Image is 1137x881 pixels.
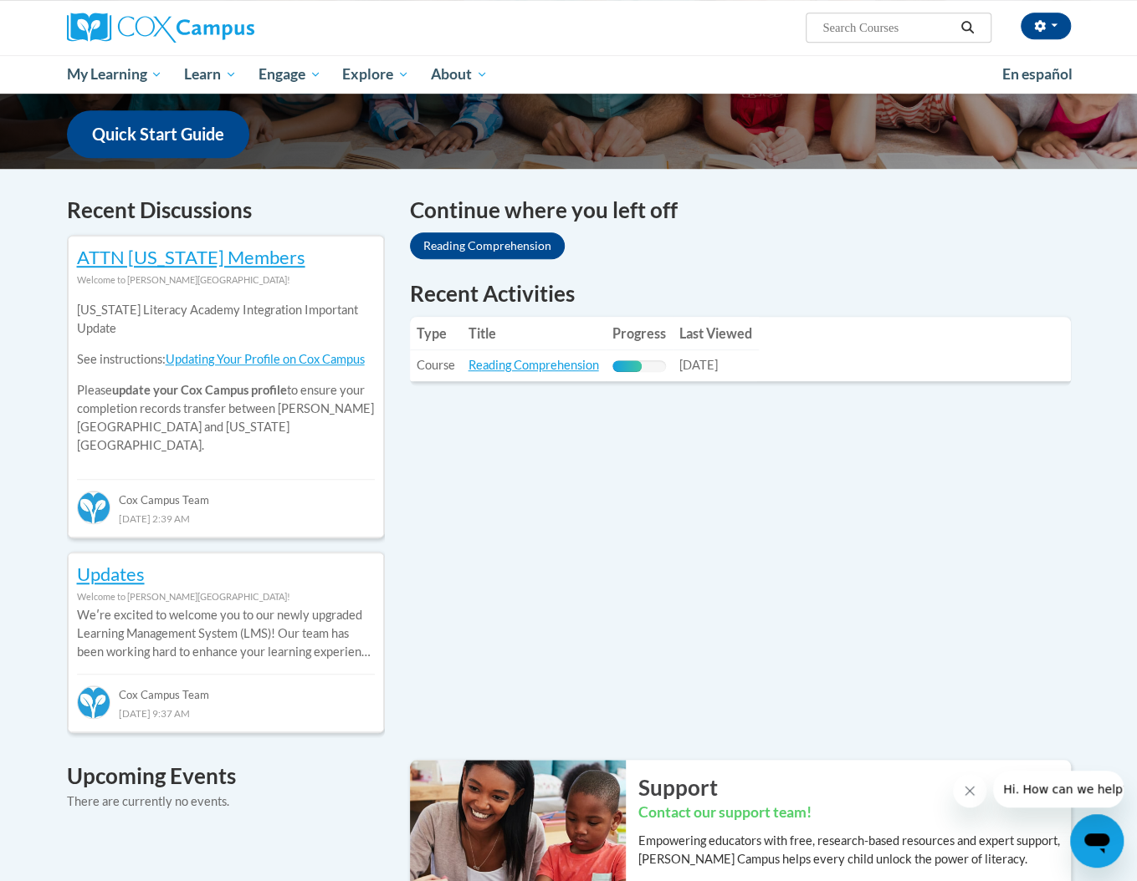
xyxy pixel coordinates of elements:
a: Cox Campus [67,13,385,43]
a: Reading Comprehension [410,232,565,259]
a: En español [991,57,1083,92]
b: update your Cox Campus profile [112,383,287,397]
p: [US_STATE] Literacy Academy Integration Important Update [77,301,375,338]
span: Learn [184,64,237,84]
span: Hi. How can we help? [10,12,136,25]
img: Cox Campus [67,13,254,43]
span: En español [1002,65,1073,83]
a: About [420,55,499,94]
span: About [431,64,488,84]
div: [DATE] 2:39 AM [77,509,375,527]
div: Welcome to [PERSON_NAME][GEOGRAPHIC_DATA]! [77,588,375,606]
a: Learn [173,55,248,94]
button: Search [955,18,980,38]
a: Updates [77,563,145,585]
p: Weʹre excited to welcome you to our newly upgraded Learning Management System (LMS)! Our team has... [77,606,375,661]
th: Title [462,317,606,350]
div: Cox Campus Team [77,674,375,704]
iframe: Message from company [993,771,1124,807]
iframe: Button to launch messaging window [1070,814,1124,868]
h4: Continue where you left off [410,194,1071,227]
a: My Learning [56,55,174,94]
h2: Support [638,772,1071,802]
p: Empowering educators with free, research-based resources and expert support, [PERSON_NAME] Campus... [638,832,1071,868]
span: Course [417,358,455,372]
div: [DATE] 9:37 AM [77,704,375,722]
a: Engage [248,55,332,94]
h1: Recent Activities [410,278,1071,308]
div: Progress, % [612,360,642,372]
img: Cox Campus Team [77,491,110,524]
h3: Contact our support team! [638,802,1071,823]
div: Please to ensure your completion records transfer between [PERSON_NAME][GEOGRAPHIC_DATA] and [US_... [77,289,375,467]
a: Explore [331,55,420,94]
button: Account Settings [1021,13,1071,39]
th: Progress [606,317,673,350]
a: Reading Comprehension [469,358,599,372]
input: Search Courses [821,18,955,38]
div: Main menu [42,55,1096,94]
p: See instructions: [77,350,375,369]
span: [DATE] [679,358,718,372]
div: Welcome to [PERSON_NAME][GEOGRAPHIC_DATA]! [77,271,375,289]
a: ATTN [US_STATE] Members [77,246,305,268]
a: Updating Your Profile on Cox Campus [166,352,365,366]
img: Cox Campus Team [77,685,110,719]
h4: Recent Discussions [67,194,385,227]
div: Cox Campus Team [77,479,375,509]
a: Quick Start Guide [67,110,249,158]
th: Last Viewed [673,317,759,350]
th: Type [410,317,462,350]
iframe: Close message [953,774,986,807]
h4: Upcoming Events [67,760,385,792]
span: My Learning [66,64,162,84]
span: Engage [259,64,321,84]
span: There are currently no events. [67,794,229,808]
span: Explore [342,64,409,84]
